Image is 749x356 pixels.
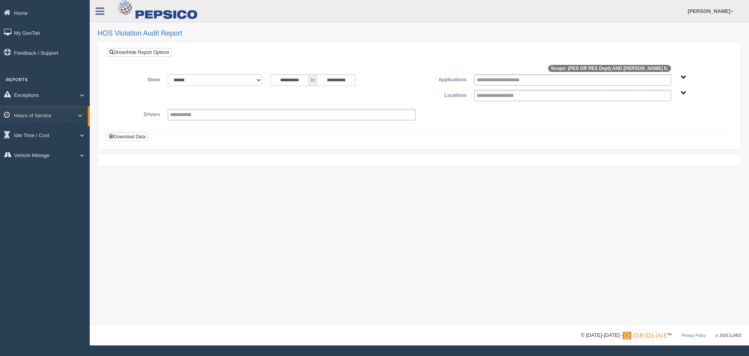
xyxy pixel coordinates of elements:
[113,109,164,118] label: Drivers
[682,333,706,338] a: Privacy Policy
[716,333,741,338] span: v. 2025.5.2403
[419,74,470,84] label: Applications
[107,48,172,57] a: Show/Hide Report Options
[309,74,317,86] span: to
[98,30,741,38] h2: HOS Violation Audit Report
[106,132,148,141] button: Download Data
[419,90,470,99] label: Locations
[113,74,164,84] label: Show
[623,332,667,340] img: Gridline
[548,65,671,72] span: Scope: (PES OR PES Dept) AND [PERSON_NAME] IL
[581,331,741,340] div: © [DATE]-[DATE] - ™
